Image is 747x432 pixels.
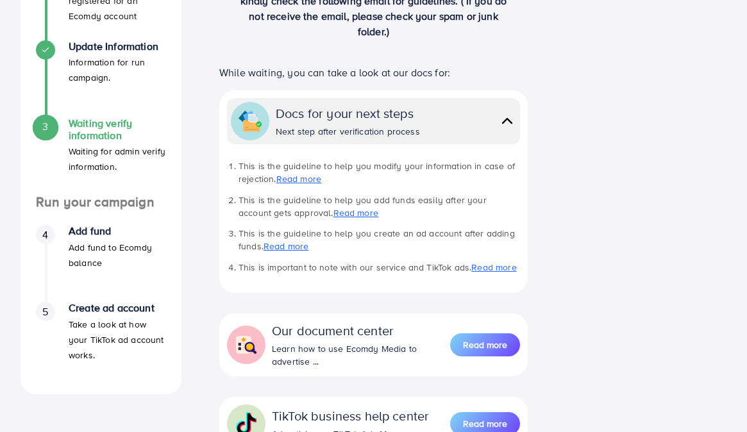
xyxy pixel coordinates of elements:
h4: Run your campaign [21,194,181,210]
p: Information for run campaign. [69,54,166,85]
li: Create ad account [21,302,181,379]
div: Docs for your next steps [276,104,420,122]
li: This is important to note with our service and TikTok ads. [239,261,520,274]
li: Add fund [21,225,181,302]
h4: Create ad account [69,302,166,314]
span: 3 [42,119,48,134]
li: Update Information [21,40,181,117]
li: Waiting verify information [21,117,181,194]
span: 5 [42,304,48,319]
li: This is the guideline to help you modify your information in case of rejection. [239,160,520,186]
button: Read more [450,333,520,356]
a: Read more [450,332,520,358]
div: TikTok business help center [272,406,429,425]
h4: Waiting verify information [69,117,166,142]
iframe: Chat [692,374,737,422]
p: Take a look at how your TikTok ad account works. [69,317,166,363]
img: collapse [239,110,262,133]
h4: Add fund [69,225,166,237]
li: This is the guideline to help you add funds easily after your account gets approval. [239,194,520,220]
p: Waiting for admin verify information. [69,144,166,174]
p: While waiting, you can take a look at our docs for: [219,65,528,80]
div: Learn how to use Ecomdy Media to advertise ... [272,342,450,369]
p: Add fund to Ecomdy balance [69,240,166,270]
span: Read more [463,338,507,351]
div: Next step after verification process [276,125,420,138]
a: Read more [471,261,516,274]
h4: Update Information [69,40,166,53]
a: Read more [276,172,321,185]
div: Our document center [272,321,450,340]
span: 4 [42,228,48,242]
img: collapse [498,112,516,130]
span: Read more [463,417,507,430]
a: Read more [333,206,378,219]
img: collapse [235,333,258,356]
li: This is the guideline to help you create an ad account after adding funds. [239,227,520,253]
a: Read more [264,240,308,253]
